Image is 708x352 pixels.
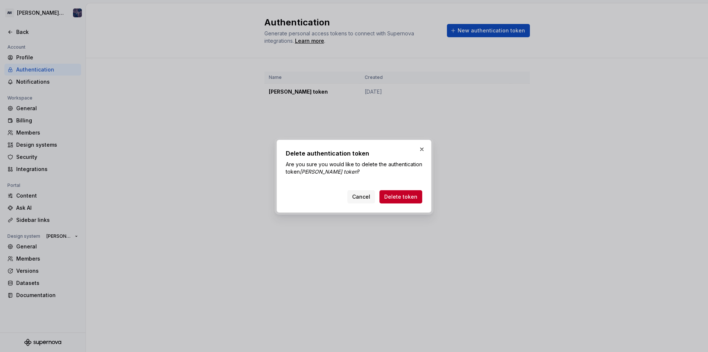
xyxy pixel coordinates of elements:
[347,190,375,203] button: Cancel
[286,161,422,175] p: Are you sure you would like to delete the authentication token ?
[286,149,422,158] h2: Delete authentication token
[384,193,417,201] span: Delete token
[300,168,357,175] i: [PERSON_NAME] token
[352,193,370,201] span: Cancel
[379,190,422,203] button: Delete token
